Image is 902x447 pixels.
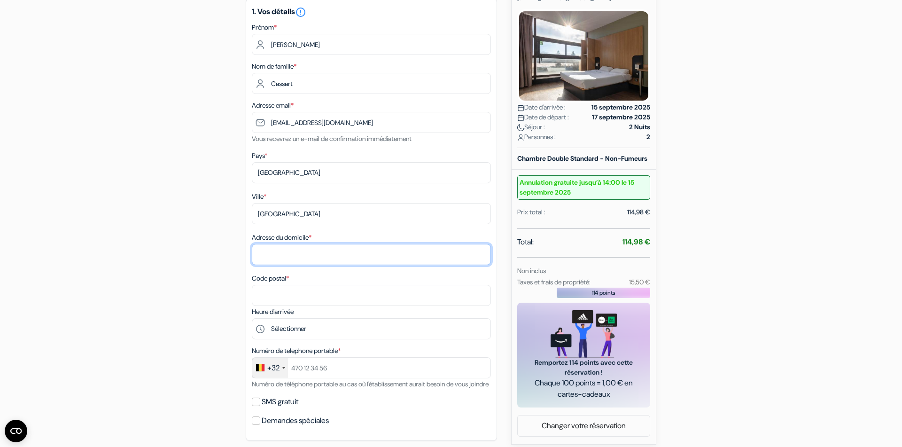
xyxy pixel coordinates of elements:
strong: 2 Nuits [629,122,650,132]
span: Date d'arrivée : [517,102,566,112]
input: Entrer le nom de famille [252,73,491,94]
a: Changer votre réservation [518,417,650,435]
span: Date de départ : [517,112,569,122]
span: Total: [517,236,534,248]
small: Numéro de téléphone portable au cas où l'établissement aurait besoin de vous joindre [252,380,489,388]
label: Adresse email [252,101,294,110]
input: Entrer adresse e-mail [252,112,491,133]
h5: 1. Vos détails [252,7,491,18]
strong: 2 [646,132,650,142]
img: calendar.svg [517,104,524,111]
label: Demandes spéciales [262,414,329,427]
img: user_icon.svg [517,134,524,141]
img: moon.svg [517,124,524,131]
strong: 15 septembre 2025 [591,102,650,112]
span: Séjour : [517,122,545,132]
span: Chaque 100 points = 1,00 € en cartes-cadeaux [529,377,639,400]
small: Taxes et frais de propriété: [517,278,591,286]
strong: 114,98 € [622,237,650,247]
small: Vous recevrez un e-mail de confirmation immédiatement [252,134,412,143]
label: Adresse du domicile [252,233,311,243]
div: 114,98 € [627,207,650,217]
label: Ville [252,192,266,202]
small: 15,50 € [629,278,650,286]
label: Pays [252,151,267,161]
span: Remportez 114 points avec cette réservation ! [529,358,639,377]
i: error_outline [295,7,306,18]
strong: 17 septembre 2025 [592,112,650,122]
label: Heure d'arrivée [252,307,294,317]
img: calendar.svg [517,114,524,121]
label: Nom de famille [252,62,296,71]
button: Open CMP widget [5,420,27,442]
a: error_outline [295,7,306,16]
small: Annulation gratuite jusqu’à 14:00 le 15 septembre 2025 [517,175,650,200]
span: Personnes : [517,132,556,142]
div: +32 [267,362,280,374]
label: SMS gratuit [262,395,298,408]
b: Chambre Double Standard - Non-Fumeurs [517,154,647,163]
label: Prénom [252,23,277,32]
div: Belgium (België): +32 [252,358,288,378]
img: gift_card_hero_new.png [551,310,617,358]
div: Prix total : [517,207,545,217]
label: Numéro de telephone portable [252,346,341,356]
span: 114 points [592,289,615,297]
input: 470 12 34 56 [252,357,491,378]
input: Entrez votre prénom [252,34,491,55]
small: Non inclus [517,267,546,275]
label: Code postal [252,274,289,283]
